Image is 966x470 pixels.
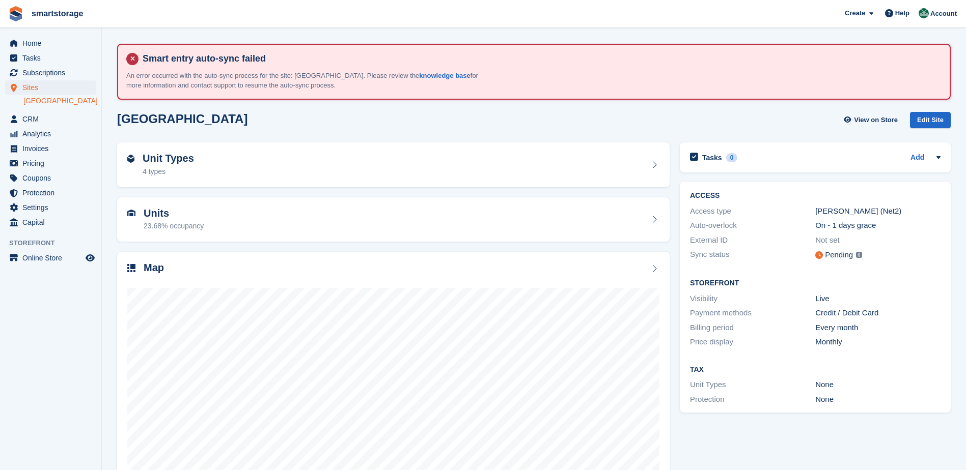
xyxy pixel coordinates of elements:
[825,249,853,261] div: Pending
[690,220,815,231] div: Auto-overlock
[910,112,951,133] a: Edit Site
[5,36,96,50] a: menu
[22,200,84,215] span: Settings
[856,252,862,258] img: icon-info-grey-7440780725fd019a000dd9b08b2336e03edf1995a4989e88bcd33f0948082b44.svg
[690,322,815,334] div: Billing period
[23,96,96,106] a: [GEOGRAPHIC_DATA]
[5,80,96,95] a: menu
[842,112,902,129] a: View on Store
[144,208,204,219] h2: Units
[910,152,924,164] a: Add
[815,379,941,391] div: None
[117,197,670,242] a: Units 23.68% occupancy
[127,210,135,217] img: unit-icn-7be61d7bf1b0ce9d3e12c5938cc71ed9869f7b940bace4675aadf7bd6d80202e.svg
[139,53,942,65] h4: Smart entry auto-sync failed
[690,336,815,348] div: Price display
[84,252,96,264] a: Preview store
[117,142,670,187] a: Unit Types 4 types
[9,238,101,248] span: Storefront
[22,51,84,65] span: Tasks
[5,186,96,200] a: menu
[22,186,84,200] span: Protection
[690,205,815,217] div: Access type
[815,322,941,334] div: Every month
[845,8,865,18] span: Create
[690,234,815,246] div: External ID
[143,166,194,177] div: 4 types
[5,66,96,80] a: menu
[5,141,96,156] a: menu
[22,80,84,95] span: Sites
[8,6,23,21] img: stora-icon-8386f47178a22dfd0bd8f6a31ec36ba5ce8667c1dd55bd0f319d3a0aa187defe.svg
[22,171,84,185] span: Coupons
[815,307,941,319] div: Credit / Debit Card
[815,394,941,405] div: None
[930,9,957,19] span: Account
[5,200,96,215] a: menu
[5,127,96,141] a: menu
[22,251,84,265] span: Online Store
[690,249,815,261] div: Sync status
[726,153,738,162] div: 0
[895,8,909,18] span: Help
[690,293,815,305] div: Visibility
[22,112,84,126] span: CRM
[127,264,135,272] img: map-icn-33ee37083ee616e46c38cad1a60f524a97daa1e2b2c8c0bc3eb3415660979fc1.svg
[690,379,815,391] div: Unit Types
[5,156,96,170] a: menu
[419,72,470,79] a: knowledge base
[5,51,96,65] a: menu
[126,71,483,91] p: An error occurred with the auto-sync process for the site: [GEOGRAPHIC_DATA]. Please review the f...
[690,307,815,319] div: Payment methods
[5,171,96,185] a: menu
[27,5,87,22] a: smartstorage
[22,127,84,141] span: Analytics
[702,153,722,162] h2: Tasks
[690,394,815,405] div: Protection
[5,251,96,265] a: menu
[815,336,941,348] div: Monthly
[127,155,134,163] img: unit-type-icn-2b2737a686de81e16bb02015468b77c625bbabd49415b5ef34ead5e3b44a266d.svg
[144,262,164,274] h2: Map
[690,192,941,200] h2: ACCESS
[117,112,247,126] h2: [GEOGRAPHIC_DATA]
[910,112,951,129] div: Edit Site
[22,156,84,170] span: Pricing
[854,115,898,125] span: View on Store
[5,215,96,229] a: menu
[815,293,941,305] div: Live
[144,221,204,231] div: 23.68% occupancy
[690,366,941,374] h2: Tax
[815,220,941,231] div: On - 1 days grace
[22,66,84,80] span: Subscriptions
[815,234,941,246] div: Not set
[815,205,941,217] div: [PERSON_NAME] (Net2)
[919,8,929,18] img: Peter Britcliffe
[5,112,96,126] a: menu
[690,279,941,287] h2: Storefront
[22,36,84,50] span: Home
[143,153,194,164] h2: Unit Types
[22,141,84,156] span: Invoices
[22,215,84,229] span: Capital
